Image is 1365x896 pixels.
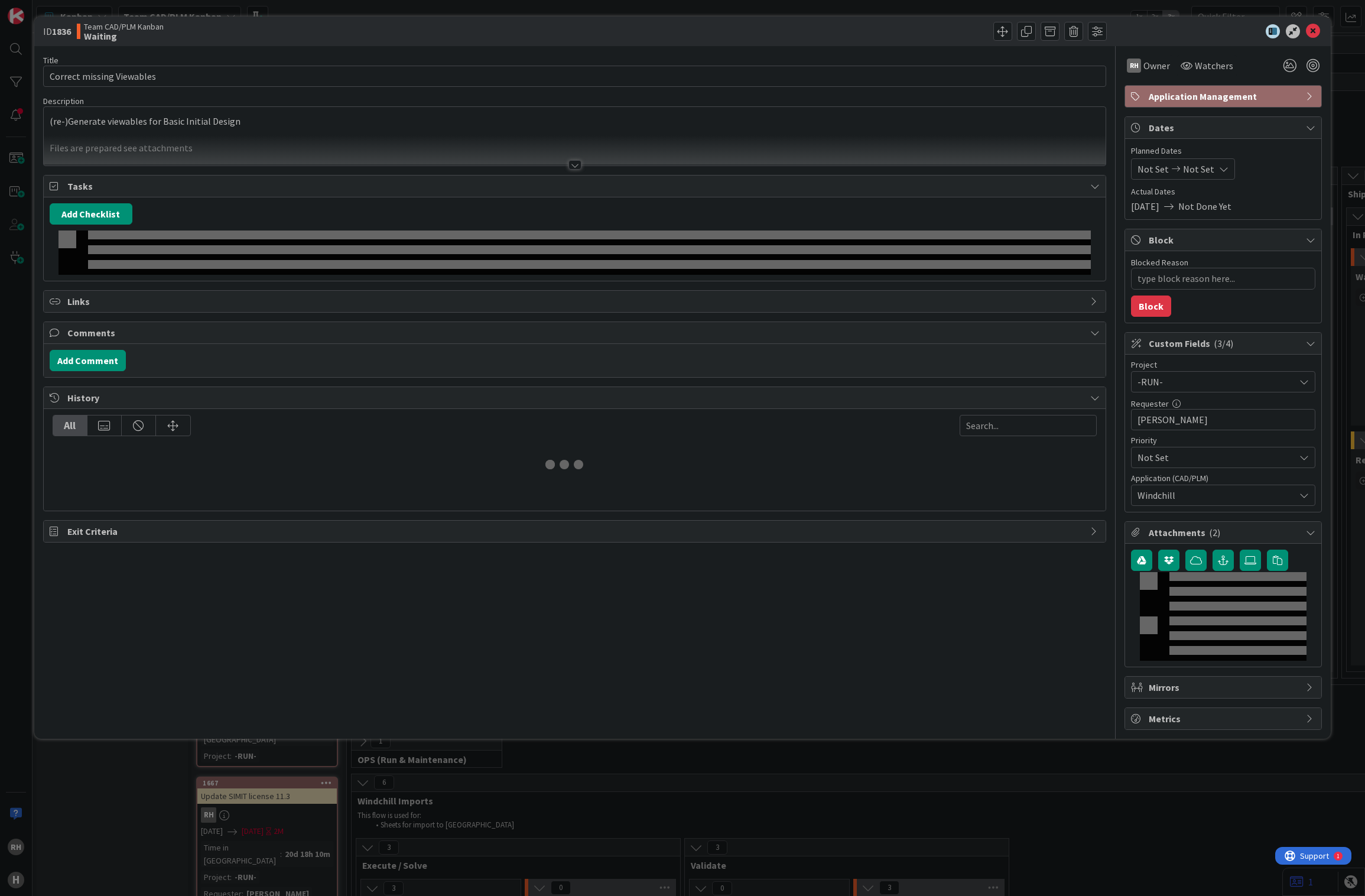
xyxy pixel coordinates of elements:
[1131,257,1188,268] label: Blocked Reason
[1131,398,1169,409] label: Requester
[1137,374,1289,390] span: -RUN-
[1137,162,1169,176] span: Not Set
[1149,233,1300,247] span: Block
[1183,162,1214,176] span: Not Set
[67,326,1085,340] span: Comments
[43,24,71,38] span: ID
[1131,361,1315,369] div: Project
[53,415,87,436] div: All
[67,294,1085,309] span: Links
[1131,199,1159,213] span: [DATE]
[1195,59,1233,73] span: Watchers
[61,5,64,14] div: 1
[43,96,84,106] span: Description
[1137,449,1289,466] span: Not Set
[1137,488,1295,502] span: Windchill
[50,115,1100,128] p: (re-)Generate viewables for Basic Initial Design
[1209,527,1220,538] span: ( 2 )
[1149,680,1300,694] span: Mirrors
[84,31,164,41] b: Waiting
[1149,525,1300,540] span: Attachments
[43,55,58,66] label: Title
[50,350,126,371] button: Add Comment
[1143,59,1170,73] span: Owner
[1149,121,1300,135] span: Dates
[1178,199,1231,213] span: Not Done Yet
[43,66,1107,87] input: type card name here...
[1149,336,1300,350] span: Custom Fields
[67,391,1085,405] span: History
[50,203,132,225] button: Add Checklist
[1131,296,1171,317] button: Block
[67,524,1085,538] span: Exit Criteria
[960,415,1097,436] input: Search...
[1131,474,1315,482] div: Application (CAD/PLM)
[1131,436,1315,444] div: Priority
[25,2,54,16] span: Support
[84,22,164,31] span: Team CAD/PLM Kanban
[1131,145,1315,157] span: Planned Dates
[1214,337,1233,349] span: ( 3/4 )
[1127,59,1141,73] div: RH
[52,25,71,37] b: 1836
[1131,186,1315,198] span: Actual Dates
[1149,89,1300,103] span: Application Management
[67,179,1085,193] span: Tasks
[1149,712,1300,726] span: Metrics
